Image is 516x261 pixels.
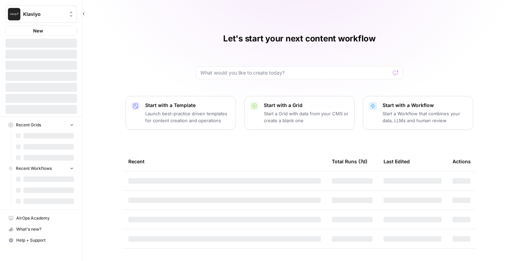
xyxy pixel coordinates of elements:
[384,152,410,171] div: Last Edited
[6,224,77,234] div: What's new?
[383,102,467,109] p: Start with a Workflow
[33,27,43,34] span: New
[332,152,367,171] div: Total Runs (7d)
[128,152,321,171] div: Recent
[6,224,77,235] button: What's new?
[383,110,467,124] p: Start a Workflow that combines your data, LLMs and human review
[453,152,471,171] div: Actions
[363,96,473,130] button: Start with a WorkflowStart a Workflow that combines your data, LLMs and human review
[244,96,355,130] button: Start with a GridStart a Grid with data from your CMS or create a blank one
[126,96,236,130] button: Start with a TemplateLaunch best-practice driven templates for content creation and operations
[145,110,230,124] p: Launch best-practice driven templates for content creation and operations
[16,237,74,243] span: Help + Support
[16,215,74,221] span: AirOps Academy
[223,33,376,44] h1: Let's start your next content workflow
[23,11,65,18] span: Klaviyo
[16,122,41,128] span: Recent Grids
[16,165,52,172] span: Recent Workflows
[6,120,77,130] button: Recent Grids
[6,213,77,224] a: AirOps Academy
[145,102,230,109] p: Start with a Template
[6,6,77,23] button: Workspace: Klaviyo
[6,163,77,174] button: Recent Workflows
[8,8,20,20] img: Klaviyo Logo
[200,69,390,76] input: What would you like to create today?
[6,235,77,246] button: Help + Support
[264,110,349,124] p: Start a Grid with data from your CMS or create a blank one
[6,26,77,36] button: New
[264,102,349,109] p: Start with a Grid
